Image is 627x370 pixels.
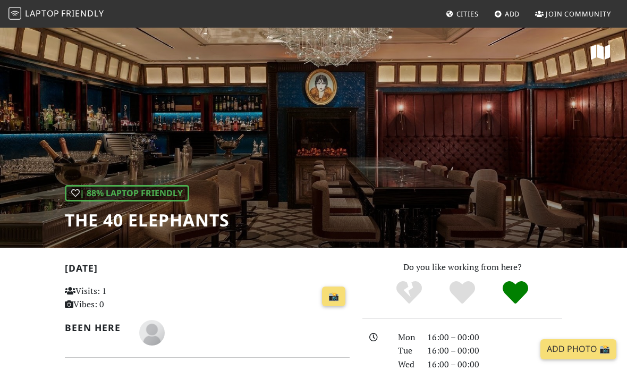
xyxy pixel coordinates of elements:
span: Join Community [546,9,611,19]
a: Cities [442,4,483,23]
h2: Been here [65,322,126,333]
p: Do you like working from here? [362,260,562,274]
span: Add [505,9,520,19]
a: Add Photo 📸 [540,339,616,359]
div: 16:00 – 00:00 [421,331,569,344]
span: Friendly [61,7,104,19]
span: Arul Gupta [139,326,165,338]
a: Join Community [531,4,615,23]
div: Mon [392,331,421,344]
div: Definitely! [489,280,542,306]
div: 16:00 – 00:00 [421,344,569,358]
a: LaptopFriendly LaptopFriendly [9,5,104,23]
h2: [DATE] [65,263,350,278]
span: Laptop [25,7,60,19]
a: Add [490,4,524,23]
div: | 88% Laptop Friendly [65,185,189,202]
div: Tue [392,344,421,358]
img: blank-535327c66bd565773addf3077783bbfce4b00ec00e9fd257753287c682c7fa38.png [139,320,165,346]
h1: The 40 Elephants [65,210,230,230]
img: LaptopFriendly [9,7,21,20]
div: No [383,280,436,306]
span: Cities [456,9,479,19]
a: 📸 [322,287,345,307]
div: Yes [436,280,489,306]
p: Visits: 1 Vibes: 0 [65,284,151,312]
